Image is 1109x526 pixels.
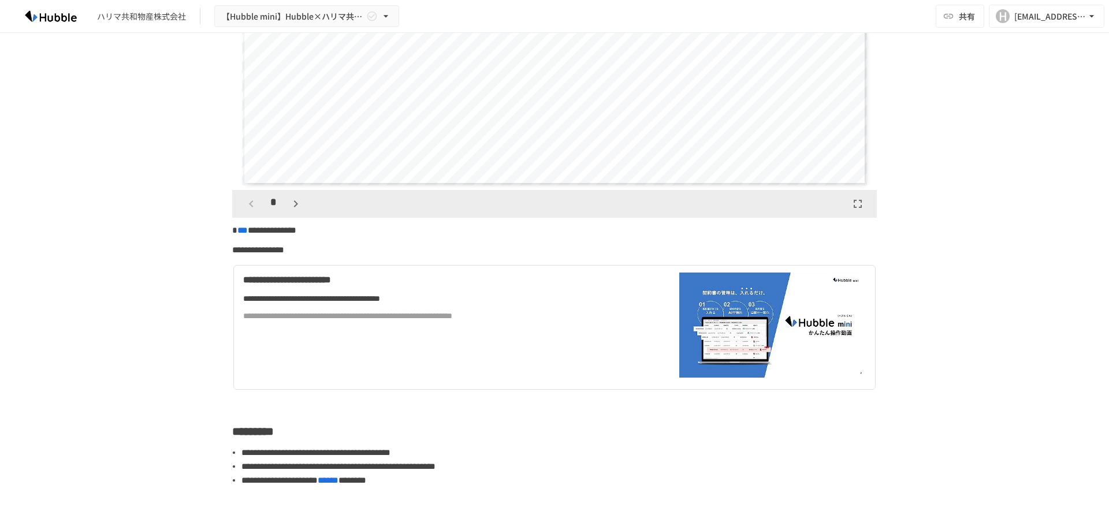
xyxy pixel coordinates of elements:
[214,5,399,28] button: 【Hubble mini】Hubble×ハリマ共和物産株式会社 オンボーディングプロジェクト
[97,10,186,23] div: ハリマ共和物産株式会社
[959,10,975,23] span: 共有
[14,7,88,25] img: HzDRNkGCf7KYO4GfwKnzITak6oVsp5RHeZBEM1dQFiQ
[222,9,364,24] span: 【Hubble mini】Hubble×ハリマ共和物産株式会社 オンボーディングプロジェクト
[996,9,1010,23] div: H
[936,5,984,28] button: 共有
[1014,9,1086,24] div: [EMAIL_ADDRESS][DOMAIN_NAME]
[989,5,1104,28] button: H[EMAIL_ADDRESS][DOMAIN_NAME]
